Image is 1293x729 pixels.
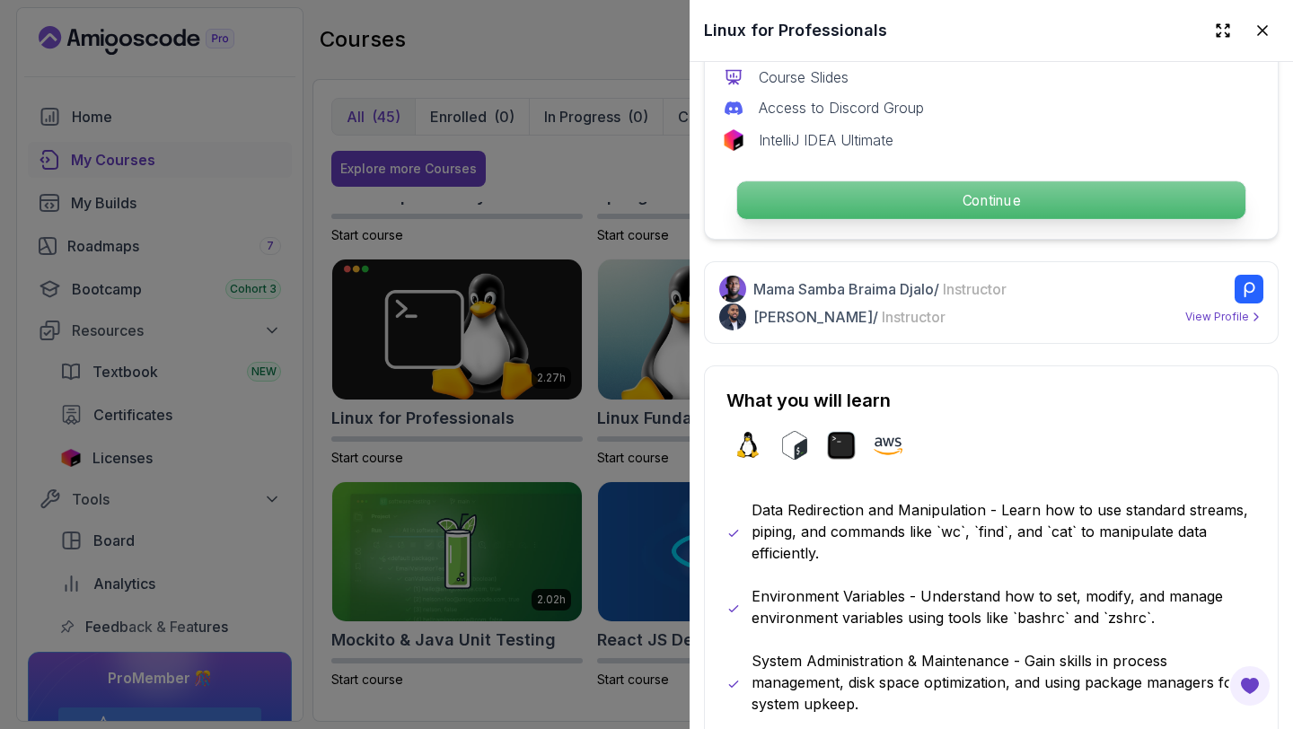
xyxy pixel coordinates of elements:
img: Abz [719,303,746,330]
p: System Administration & Maintenance - Gain skills in process management, disk space optimization,... [752,650,1256,715]
p: IntelliJ IDEA Ultimate [759,129,893,151]
img: terminal logo [827,431,856,460]
button: Continue [736,180,1246,220]
img: bash logo [780,431,809,460]
p: View Profile [1185,310,1249,324]
img: aws logo [874,431,902,460]
img: jetbrains logo [723,129,744,151]
img: Nelson Djalo [719,276,746,303]
a: View Profile [1185,308,1263,326]
span: Instructor [882,308,946,326]
span: Instructor [943,280,1007,298]
button: Expand drawer [1207,14,1239,47]
h2: Linux for Professionals [704,18,887,43]
p: Access to Discord Group [759,97,924,119]
p: Environment Variables - Understand how to set, modify, and manage environment variables using too... [752,585,1256,628]
p: [PERSON_NAME] / [753,306,946,328]
p: Continue [737,181,1245,219]
p: Course Slides [759,66,849,88]
p: Data Redirection and Manipulation - Learn how to use standard streams, piping, and commands like ... [752,499,1256,564]
img: linux logo [734,431,762,460]
p: Mama Samba Braima Djalo / [753,278,1007,300]
button: Open Feedback Button [1228,664,1271,707]
h2: What you will learn [726,388,1256,413]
